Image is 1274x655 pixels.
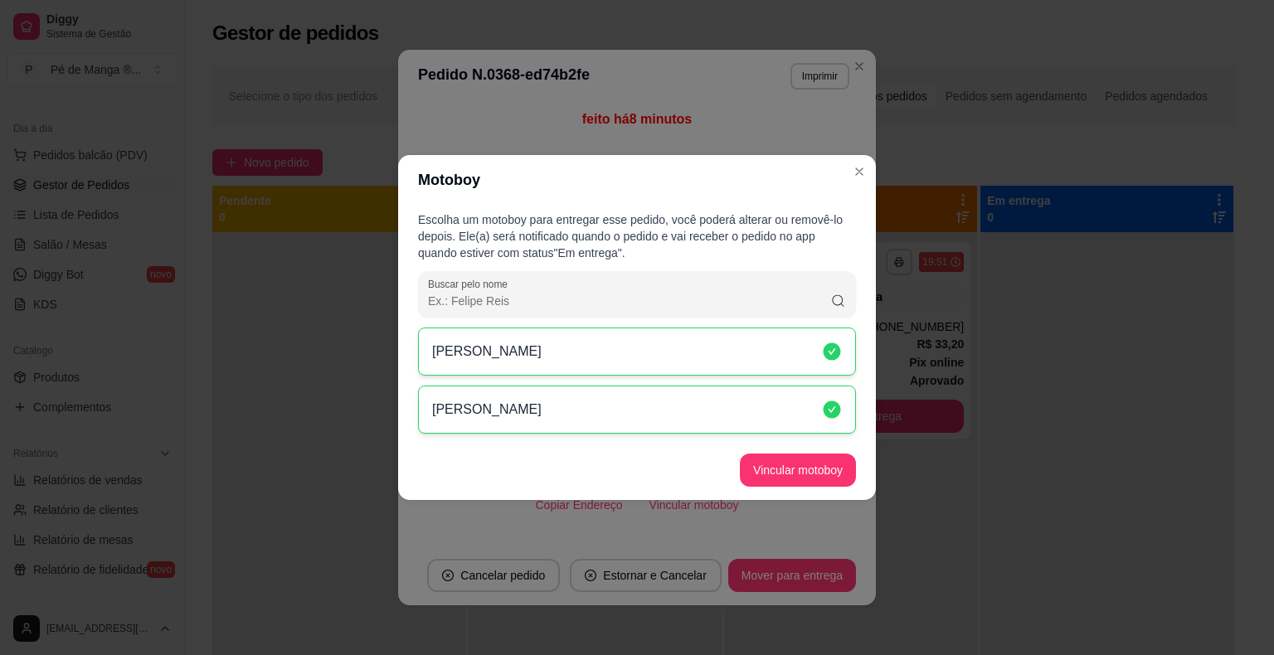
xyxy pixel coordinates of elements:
[428,293,830,309] input: Buscar pelo nome
[432,400,542,420] p: [PERSON_NAME]
[398,155,876,205] header: Motoboy
[432,342,542,361] p: [PERSON_NAME]
[428,277,513,291] label: Buscar pelo nome
[418,211,856,261] p: Escolha um motoboy para entregar esse pedido, você poderá alterar ou removê-lo depois. Ele(a) ser...
[740,454,856,487] button: Vincular motoboy
[846,158,873,185] button: Close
